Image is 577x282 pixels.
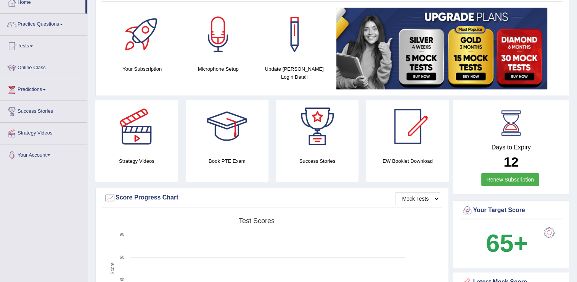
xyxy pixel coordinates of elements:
[276,157,359,165] h4: Success Stories
[110,263,115,275] tspan: Score
[108,65,177,73] h4: Your Subscription
[336,8,547,89] img: small5.jpg
[0,36,87,55] a: Tests
[486,229,528,257] b: 65+
[184,65,253,73] h4: Microphone Setup
[366,157,449,165] h4: EW Booklet Download
[0,79,87,98] a: Predictions
[0,144,87,164] a: Your Account
[504,154,519,169] b: 12
[461,144,561,151] h4: Days to Expiry
[120,255,124,259] text: 60
[239,217,275,225] tspan: Test scores
[0,14,87,33] a: Practice Questions
[120,277,124,282] text: 30
[0,57,87,76] a: Online Class
[481,173,539,186] a: Renew Subscription
[461,205,561,216] div: Your Target Score
[186,157,268,165] h4: Book PTE Exam
[95,157,178,165] h4: Strategy Videos
[0,101,87,120] a: Success Stories
[260,65,329,81] h4: Update [PERSON_NAME] Login Detail
[120,232,124,237] text: 90
[0,123,87,142] a: Strategy Videos
[104,192,440,204] div: Score Progress Chart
